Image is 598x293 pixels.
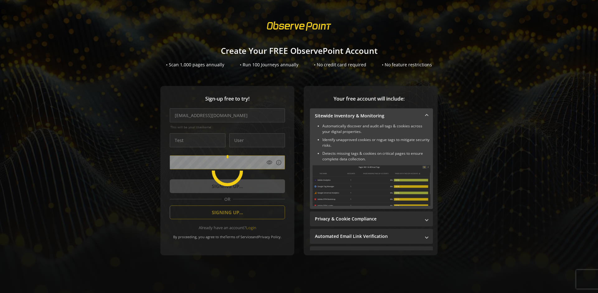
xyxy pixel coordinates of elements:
mat-panel-title: Automated Email Link Verification [315,233,420,239]
img: Sitewide Inventory & Monitoring [312,165,430,206]
li: Identify unapproved cookies or rogue tags to mitigate security risks. [322,137,430,148]
span: Your free account will include: [310,95,428,102]
mat-expansion-panel-header: Sitewide Inventory & Monitoring [310,108,433,123]
div: • No feature restrictions [382,62,432,68]
mat-panel-title: Sitewide Inventory & Monitoring [315,113,420,119]
mat-expansion-panel-header: Privacy & Cookie Compliance [310,211,433,226]
div: • Run 100 Journeys annually [240,62,298,68]
a: Privacy Policy [258,234,281,239]
mat-panel-title: Privacy & Cookie Compliance [315,216,420,222]
div: • Scan 1,000 pages annually [166,62,224,68]
mat-expansion-panel-header: Performance Monitoring with Web Vitals [310,246,433,261]
span: Sign-up free to try! [170,95,285,102]
div: By proceeding, you agree to the and . [170,230,285,239]
li: Automatically discover and audit all tags & cookies across your digital properties. [322,123,430,135]
li: Detects missing tags & cookies on critical pages to ensure complete data collection. [322,151,430,162]
a: Terms of Service [225,234,252,239]
mat-expansion-panel-header: Automated Email Link Verification [310,229,433,244]
div: • No credit card required [314,62,366,68]
div: Sitewide Inventory & Monitoring [310,123,433,209]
